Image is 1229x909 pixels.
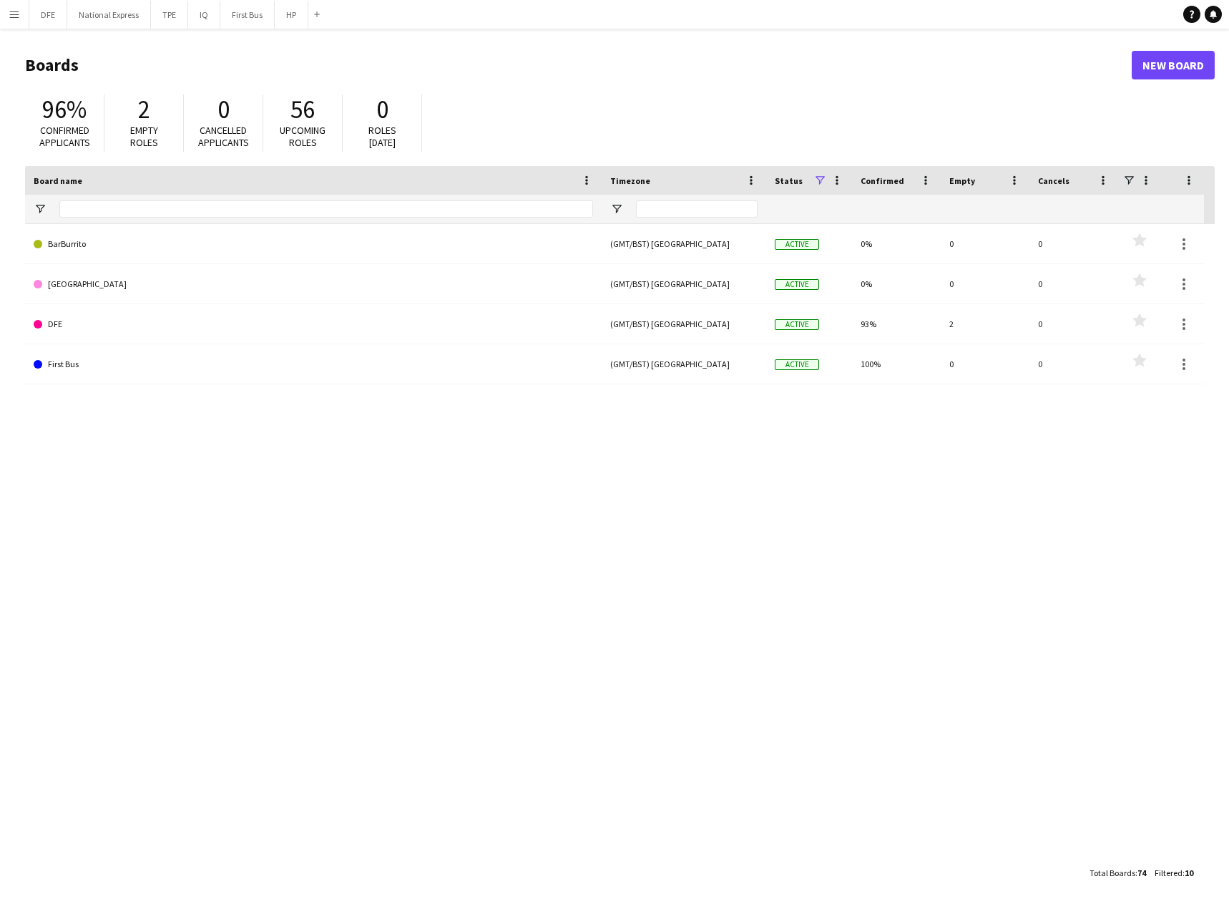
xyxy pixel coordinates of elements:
[220,1,275,29] button: First Bus
[198,124,249,149] span: Cancelled applicants
[602,224,766,263] div: (GMT/BST) [GEOGRAPHIC_DATA]
[34,224,593,264] a: BarBurrito
[941,344,1029,384] div: 0
[1038,175,1069,186] span: Cancels
[1029,344,1118,384] div: 0
[34,264,593,304] a: [GEOGRAPHIC_DATA]
[775,359,819,370] span: Active
[941,304,1029,344] div: 2
[130,124,158,149] span: Empty roles
[275,1,308,29] button: HP
[852,224,941,263] div: 0%
[1185,867,1193,878] span: 10
[852,264,941,303] div: 0%
[1029,264,1118,303] div: 0
[368,124,396,149] span: Roles [DATE]
[217,94,230,125] span: 0
[138,94,150,125] span: 2
[151,1,188,29] button: TPE
[188,1,220,29] button: IQ
[775,239,819,250] span: Active
[1090,867,1135,878] span: Total Boards
[39,124,90,149] span: Confirmed applicants
[34,203,46,215] button: Open Filter Menu
[34,344,593,384] a: First Bus
[59,200,593,218] input: Board name Filter Input
[602,304,766,344] div: (GMT/BST) [GEOGRAPHIC_DATA]
[67,1,151,29] button: National Express
[775,175,803,186] span: Status
[1155,867,1183,878] span: Filtered
[25,54,1132,76] h1: Boards
[941,264,1029,303] div: 0
[1155,859,1193,887] div: :
[34,175,82,186] span: Board name
[861,175,904,186] span: Confirmed
[29,1,67,29] button: DFE
[290,94,315,125] span: 56
[852,344,941,384] div: 100%
[775,319,819,330] span: Active
[1090,859,1146,887] div: :
[775,279,819,290] span: Active
[636,200,758,218] input: Timezone Filter Input
[949,175,975,186] span: Empty
[1137,867,1146,878] span: 74
[602,344,766,384] div: (GMT/BST) [GEOGRAPHIC_DATA]
[852,304,941,344] div: 93%
[610,175,650,186] span: Timezone
[941,224,1029,263] div: 0
[34,304,593,344] a: DFE
[1132,51,1215,79] a: New Board
[280,124,325,149] span: Upcoming roles
[42,94,87,125] span: 96%
[1029,224,1118,263] div: 0
[602,264,766,303] div: (GMT/BST) [GEOGRAPHIC_DATA]
[376,94,388,125] span: 0
[1029,304,1118,344] div: 0
[610,203,623,215] button: Open Filter Menu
